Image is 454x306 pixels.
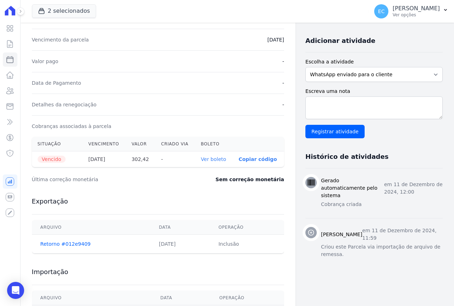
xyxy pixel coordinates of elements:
[393,12,440,18] p: Ver opções
[32,137,83,151] th: Situação
[393,5,440,12] p: [PERSON_NAME]
[32,197,284,206] h3: Exportação
[40,241,91,247] a: Retorno #012e9409
[126,151,155,167] th: 302,42
[83,137,126,151] th: Vencimento
[32,4,96,18] button: 2 selecionados
[282,101,284,108] dd: -
[384,181,443,196] p: em 11 de Dezembro de 2024, 12:00
[32,79,81,87] dt: Data de Pagamento
[155,151,195,167] th: -
[305,88,443,95] label: Escreva uma nota
[32,176,181,183] dt: Última correção monetária
[152,291,211,305] th: Data
[369,1,454,21] button: EC [PERSON_NAME] Ver opções
[150,235,210,254] td: [DATE]
[32,101,97,108] dt: Detalhes da renegociação
[211,291,284,305] th: Operação
[321,177,384,199] h3: Gerado automaticamente pelo sistema
[32,291,152,305] th: Arquivo
[378,9,385,14] span: EC
[305,37,375,45] h3: Adicionar atividade
[32,220,150,235] th: Arquivo
[305,152,388,161] h3: Histórico de atividades
[362,227,443,242] p: em 11 de Dezembro de 2024, 11:59
[321,243,443,258] p: Criou este Parcela via importação de arquivo de remessa.
[239,156,277,162] button: Copiar código
[150,220,210,235] th: Data
[282,79,284,87] dd: -
[210,220,284,235] th: Operação
[321,201,443,208] p: Cobrança criada
[321,231,362,238] h3: [PERSON_NAME]
[210,235,284,254] td: Inclusão
[305,125,365,138] input: Registrar atividade
[7,282,24,299] div: Open Intercom Messenger
[282,58,284,65] dd: -
[155,137,195,151] th: Criado via
[32,36,89,43] dt: Vencimento da parcela
[83,151,126,167] th: [DATE]
[305,58,443,66] label: Escolha a atividade
[267,36,284,43] dd: [DATE]
[38,156,66,163] span: Vencido
[126,137,155,151] th: Valor
[32,123,111,130] dt: Cobranças associadas à parcela
[216,176,284,183] dd: Sem correção monetária
[201,156,226,162] a: Ver boleto
[195,137,233,151] th: Boleto
[32,268,284,276] h3: Importação
[32,58,59,65] dt: Valor pago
